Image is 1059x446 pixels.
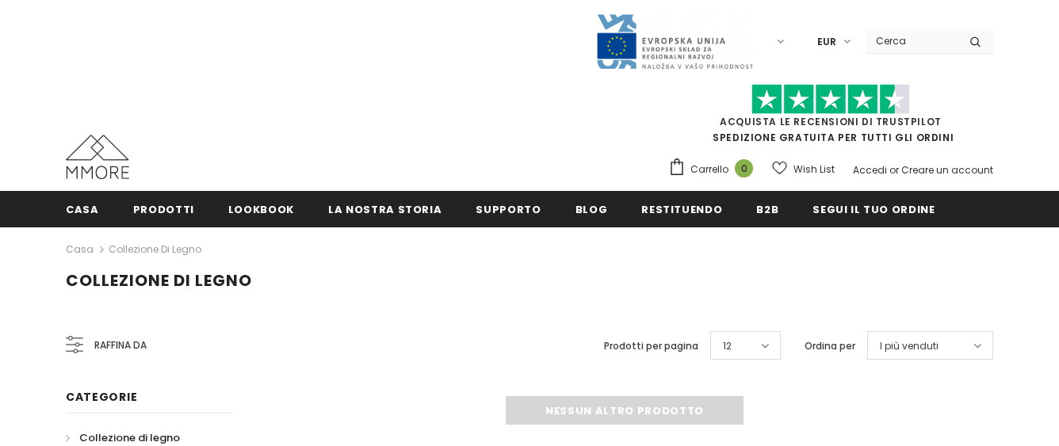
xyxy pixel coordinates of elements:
[756,202,778,217] span: B2B
[853,163,887,177] a: Accedi
[723,338,732,354] span: 12
[690,162,728,177] span: Carrello
[641,191,722,227] a: Restituendo
[735,159,753,177] span: 0
[66,135,129,179] img: Casi MMORE
[668,91,993,144] span: SPEDIZIONE GRATUITA PER TUTTI GLI ORDINI
[66,269,252,292] span: Collezione di legno
[228,191,294,227] a: Lookbook
[476,202,541,217] span: supporto
[595,34,754,48] a: Javni Razpis
[604,338,698,354] label: Prodotti per pagina
[66,202,99,217] span: Casa
[66,389,137,405] span: Categorie
[66,191,99,227] a: Casa
[328,202,442,217] span: La nostra storia
[889,163,899,177] span: or
[901,163,993,177] a: Creare un account
[668,158,761,181] a: Carrello 0
[641,202,722,217] span: Restituendo
[720,115,942,128] a: Acquista le recensioni di TrustPilot
[772,155,835,183] a: Wish List
[476,191,541,227] a: supporto
[228,202,294,217] span: Lookbook
[79,430,180,445] span: Collezione di legno
[133,202,194,217] span: Prodotti
[812,191,935,227] a: Segui il tuo ordine
[751,84,910,115] img: Fidati di Pilot Stars
[575,202,608,217] span: Blog
[880,338,939,354] span: I più venduti
[328,191,442,227] a: La nostra storia
[133,191,194,227] a: Prodotti
[793,162,835,177] span: Wish List
[817,34,836,50] span: EUR
[94,337,147,354] span: Raffina da
[756,191,778,227] a: B2B
[109,242,201,256] a: Collezione di legno
[66,240,94,259] a: Casa
[812,202,935,217] span: Segui il tuo ordine
[595,13,754,71] img: Javni Razpis
[866,29,958,52] input: Search Site
[805,338,855,354] label: Ordina per
[575,191,608,227] a: Blog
